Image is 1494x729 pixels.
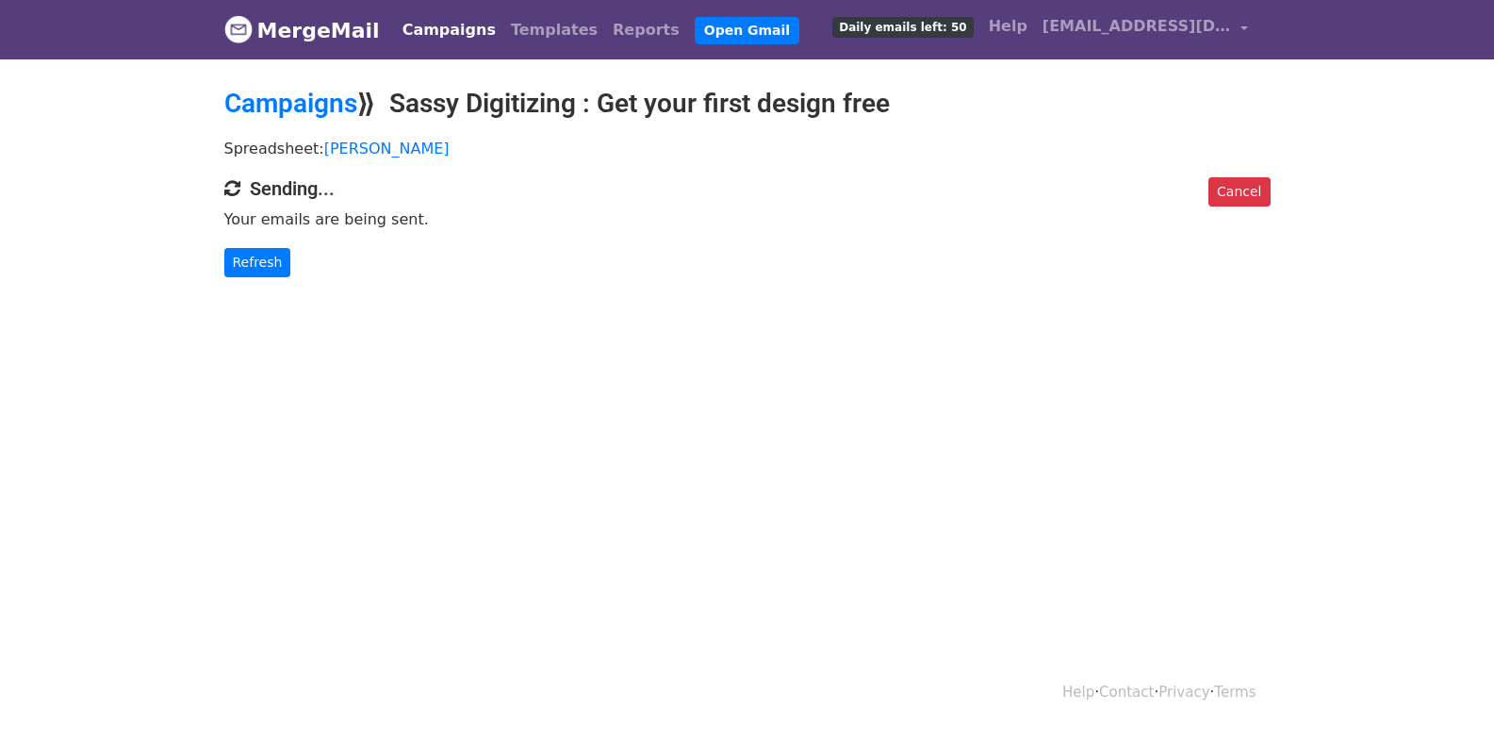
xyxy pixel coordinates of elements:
[825,8,980,45] a: Daily emails left: 50
[1158,684,1209,701] a: Privacy
[1099,684,1154,701] a: Contact
[981,8,1035,45] a: Help
[395,11,503,49] a: Campaigns
[224,15,253,43] img: MergeMail logo
[832,17,973,38] span: Daily emails left: 50
[605,11,687,49] a: Reports
[695,17,799,44] a: Open Gmail
[503,11,605,49] a: Templates
[224,177,1271,200] h4: Sending...
[224,139,1271,158] p: Spreadsheet:
[224,10,380,50] a: MergeMail
[324,140,450,157] a: [PERSON_NAME]
[1214,684,1256,701] a: Terms
[1062,684,1094,701] a: Help
[224,248,291,277] a: Refresh
[1035,8,1256,52] a: [EMAIL_ADDRESS][DOMAIN_NAME]
[224,88,1271,120] h2: ⟫ Sassy Digitizing : Get your first design free
[224,209,1271,229] p: Your emails are being sent.
[1208,177,1270,207] a: Cancel
[1043,15,1231,38] span: [EMAIL_ADDRESS][DOMAIN_NAME]
[224,88,357,119] a: Campaigns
